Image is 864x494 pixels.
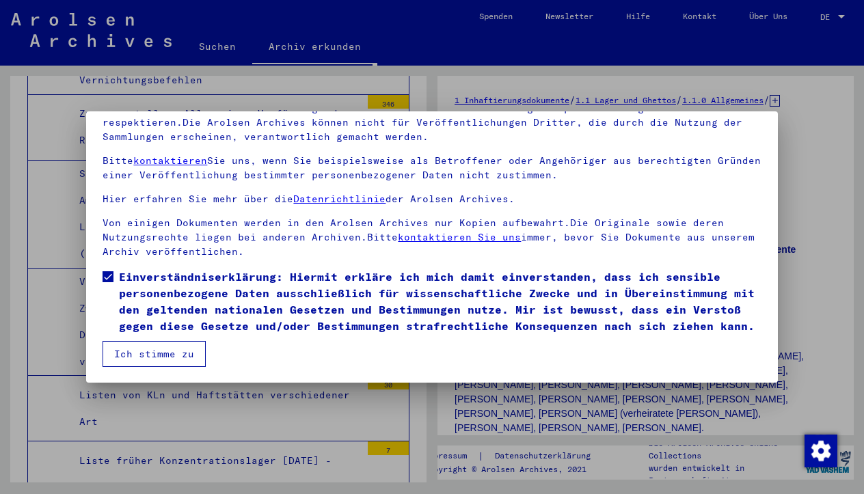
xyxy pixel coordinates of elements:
button: Ich stimme zu [103,341,206,367]
img: Zustimmung ändern [805,435,837,467]
p: Hier erfahren Sie mehr über die der Arolsen Archives. [103,192,761,206]
a: kontaktieren [133,154,207,167]
p: Bitte Sie uns, wenn Sie beispielsweise als Betroffener oder Angehöriger aus berechtigten Gründen ... [103,154,761,182]
a: kontaktieren Sie uns [398,231,521,243]
p: Von einigen Dokumenten werden in den Arolsen Archives nur Kopien aufbewahrt.Die Originale sowie d... [103,216,761,259]
span: Einverständniserklärung: Hiermit erkläre ich mich damit einverstanden, dass ich sensible personen... [119,269,761,334]
a: Datenrichtlinie [293,193,386,205]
